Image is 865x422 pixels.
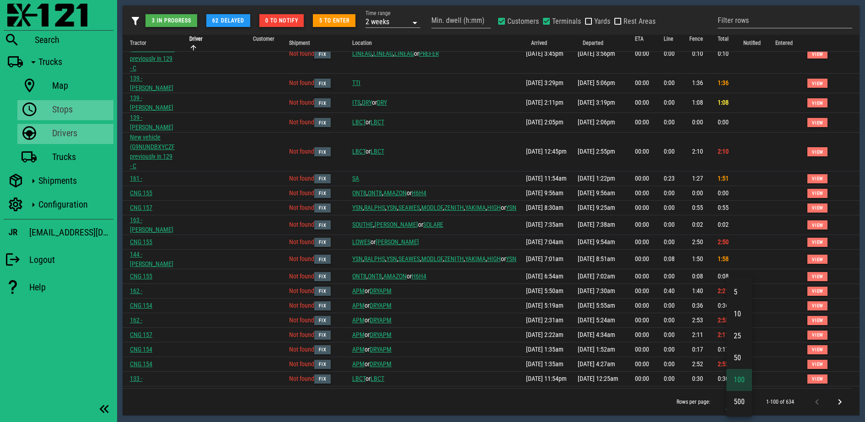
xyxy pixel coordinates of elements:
[811,52,823,57] span: View
[811,176,823,181] span: View
[710,201,736,215] td: 0:55
[383,272,407,280] a: AMAZON
[398,204,421,211] span: ,
[743,40,761,46] span: Notified
[811,347,823,352] span: View
[628,35,656,52] th: ETA: Not sorted. Activate to sort ascending.
[444,204,464,211] a: ZENITH
[318,223,327,228] span: Fix
[526,175,567,182] span: [DATE] 11:54am
[365,18,389,26] div: 2 weeks
[17,148,113,168] a: Trucks
[362,99,372,106] a: DRY
[682,215,710,235] td: 0:02
[17,76,113,96] a: Map
[373,50,394,57] span: ,
[352,189,366,197] a: ONT8
[4,274,113,300] a: Help
[352,204,363,211] a: YSN
[352,287,365,294] a: APM
[623,17,655,26] label: Rest Areas
[387,204,397,211] a: YSN
[318,205,327,210] span: Fix
[578,175,615,182] span: [DATE] 1:22pm
[394,50,414,57] a: LINEAG
[635,99,649,106] span: 00:00
[421,255,443,262] a: MODLOF
[314,345,331,354] button: Fix
[807,238,827,247] button: View
[130,272,152,280] a: CNG 155
[664,36,673,42] span: Line
[811,191,823,196] span: View
[314,147,331,156] button: Fix
[811,362,823,367] span: View
[775,40,793,46] span: Entered
[318,81,327,86] span: Fix
[130,360,152,368] a: CNG 154
[734,375,745,384] div: 100
[352,375,365,382] a: LBCT
[375,221,423,228] span: or
[635,189,649,197] span: 00:00
[130,204,152,211] a: CNG 157
[371,375,384,382] a: LBCT
[352,204,364,211] span: ,
[526,189,564,197] span: [DATE] 9:56am
[352,272,366,280] a: ONT8
[130,175,142,182] a: 161 -
[578,148,615,155] span: [DATE] 2:55pm
[370,360,392,368] a: DRYAPM
[465,204,487,211] span: ,
[710,171,736,186] td: 1:51
[682,133,710,171] td: 2:10
[656,35,682,52] th: Line: Not sorted. Activate to sort ascending.
[710,74,736,93] td: 1:36
[807,118,827,127] button: View
[352,118,371,126] span: or
[352,148,365,155] a: LBCT
[526,118,564,126] span: [DATE] 2:05pm
[376,238,419,246] a: [PERSON_NAME]
[4,4,113,28] a: Blackfly
[734,288,745,296] div: 5
[314,287,331,296] button: Fix
[710,133,736,171] td: 2:10
[811,240,823,245] span: View
[531,40,547,46] span: Arrived
[130,40,146,46] span: Tractor
[811,274,823,279] span: View
[352,99,362,106] span: ,
[352,148,371,155] span: or
[29,282,113,293] div: Help
[807,255,827,264] button: View
[289,40,310,46] span: Shipment
[811,303,823,308] span: View
[811,376,823,381] span: View
[682,201,710,215] td: 0:55
[412,189,426,197] a: H6H4
[383,189,412,197] span: or
[370,346,392,353] a: DRYAPM
[578,79,615,86] span: [DATE] 5:06pm
[710,113,736,133] td: 0:00
[807,272,827,281] button: View
[17,124,113,144] a: Drivers
[726,395,749,409] div: 100$vuetify.dataTable.itemsPerPageText
[38,56,110,67] div: Trucks
[524,35,575,52] th: Arrived: Not sorted. Activate to sort ascending.
[130,36,175,72] a: New vehicle (G9NUNDBXYCZF previously in 129 - C
[578,99,615,106] span: [DATE] 3:19pm
[289,99,331,106] span: Not found
[130,216,173,233] a: 163 - [PERSON_NAME]
[314,189,331,198] button: Fix
[352,331,365,338] a: APM
[811,223,823,228] span: View
[318,347,327,352] span: Fix
[807,331,827,340] button: View
[352,221,375,228] span: ,
[259,14,304,27] button: 0 to notify
[718,36,729,42] span: Total
[145,14,197,27] button: 3 in progress
[552,17,581,26] label: Terminals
